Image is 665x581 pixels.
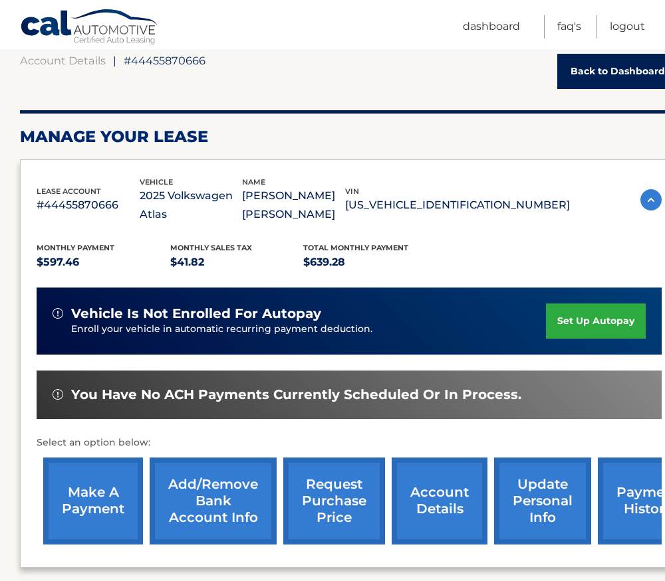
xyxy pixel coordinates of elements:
p: $597.46 [37,253,170,272]
a: account details [392,457,487,544]
a: Dashboard [463,15,520,39]
p: #44455870666 [37,196,140,214]
a: update personal info [494,457,591,544]
p: $639.28 [303,253,437,272]
span: name [242,177,265,187]
span: Monthly Payment [37,243,114,252]
p: [US_VEHICLE_IDENTIFICATION_NUMBER] [345,196,570,214]
img: accordion-active.svg [640,189,662,210]
p: [PERSON_NAME] [PERSON_NAME] [242,187,345,224]
a: Logout [610,15,645,39]
span: Total Monthly Payment [303,243,408,252]
a: make a payment [43,457,143,544]
p: Enroll your vehicle in automatic recurring payment deduction. [71,322,546,337]
a: Add/Remove bank account info [150,457,277,544]
a: set up autopay [546,303,646,339]
p: $41.82 [170,253,304,272]
span: #44455870666 [124,54,205,67]
span: Monthly sales Tax [170,243,252,252]
a: FAQ's [557,15,581,39]
img: alert-white.svg [53,308,63,319]
span: vin [345,187,359,196]
a: Account Details [20,54,106,67]
span: lease account [37,187,101,196]
span: vehicle [140,177,173,187]
span: You have no ACH payments currently scheduled or in process. [71,386,521,403]
a: Cal Automotive [20,9,160,47]
span: | [113,54,116,67]
p: 2025 Volkswagen Atlas [140,187,243,224]
p: Select an option below: [37,435,662,451]
img: alert-white.svg [53,389,63,400]
a: request purchase price [283,457,385,544]
span: vehicle is not enrolled for autopay [71,305,321,322]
